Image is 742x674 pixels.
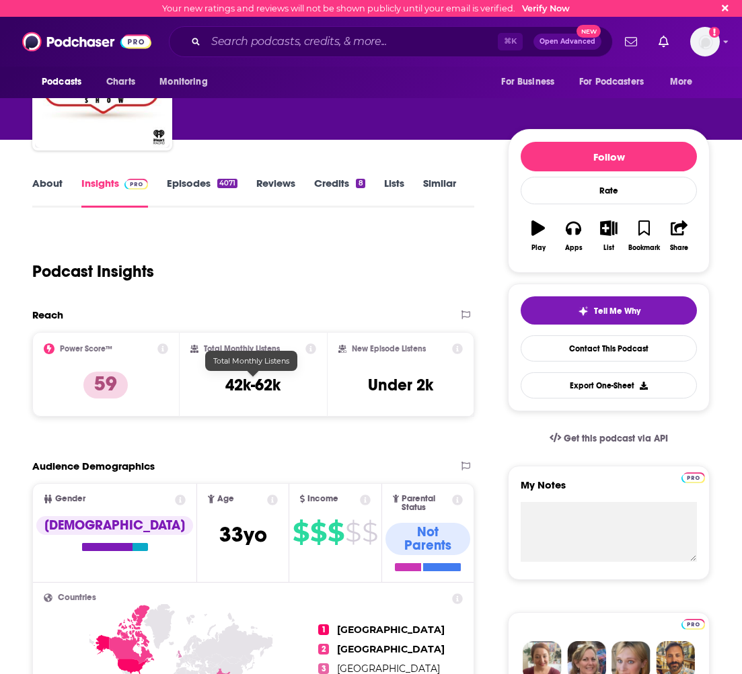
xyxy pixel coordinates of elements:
[318,644,329,655] span: 2
[42,73,81,91] span: Podcasts
[159,73,207,91] span: Monitoring
[578,306,589,317] img: tell me why sparkle
[521,142,697,171] button: Follow
[22,29,151,54] img: Podchaser - Follow, Share and Rate Podcasts
[98,69,143,95] a: Charts
[498,33,523,50] span: ⌘ K
[225,375,281,395] h3: 42k-62k
[556,212,591,260] button: Apps
[681,472,705,483] img: Podchaser Pro
[620,30,642,53] a: Show notifications dropdown
[690,27,720,56] img: User Profile
[217,179,237,188] div: 4071
[521,177,697,204] div: Rate
[521,335,697,362] a: Contact This Podcast
[521,478,697,502] label: My Notes
[681,619,705,630] img: Podchaser Pro
[539,422,679,455] a: Get this podcast via API
[318,663,329,674] span: 3
[206,31,498,52] input: Search podcasts, credits, & more...
[626,212,661,260] button: Bookmark
[577,25,601,38] span: New
[32,308,63,321] h2: Reach
[106,73,135,91] span: Charts
[385,523,470,555] div: Not Parents
[670,73,693,91] span: More
[293,521,309,543] span: $
[662,212,697,260] button: Share
[603,244,614,252] div: List
[384,177,404,208] a: Lists
[162,3,570,13] div: Your new ratings and reviews will not be shown publicly until your email is verified.
[352,344,426,353] h2: New Episode Listens
[521,212,556,260] button: Play
[32,177,63,208] a: About
[150,69,225,95] button: open menu
[402,495,449,512] span: Parental Status
[204,344,280,353] h2: Total Monthly Listens
[60,344,112,353] h2: Power Score™
[362,521,377,543] span: $
[661,69,710,95] button: open menu
[58,593,96,602] span: Countries
[169,26,613,57] div: Search podcasts, credits, & more...
[533,34,601,50] button: Open AdvancedNew
[217,495,234,503] span: Age
[522,3,570,13] a: Verify Now
[653,30,674,53] a: Show notifications dropdown
[690,27,720,56] span: Logged in as charlottestone
[521,296,697,325] button: tell me why sparkleTell Me Why
[83,372,128,398] p: 59
[167,177,237,208] a: Episodes4071
[337,643,445,655] span: [GEOGRAPHIC_DATA]
[368,375,433,395] h3: Under 2k
[318,624,329,635] span: 1
[32,261,154,282] h1: Podcast Insights
[628,244,660,252] div: Bookmark
[540,38,595,45] span: Open Advanced
[591,212,626,260] button: List
[55,495,85,503] span: Gender
[501,73,554,91] span: For Business
[81,177,148,208] a: InsightsPodchaser Pro
[213,356,289,366] span: Total Monthly Listens
[709,27,720,38] svg: Email not verified
[337,624,445,636] span: [GEOGRAPHIC_DATA]
[681,470,705,483] a: Pro website
[36,516,193,535] div: [DEMOGRAPHIC_DATA]
[32,460,155,472] h2: Audience Demographics
[521,372,697,398] button: Export One-Sheet
[492,69,571,95] button: open menu
[32,69,99,95] button: open menu
[564,433,668,444] span: Get this podcast via API
[314,177,365,208] a: Credits8
[345,521,361,543] span: $
[570,69,663,95] button: open menu
[531,244,546,252] div: Play
[219,521,267,548] span: 33 yo
[670,244,688,252] div: Share
[124,179,148,189] img: Podchaser Pro
[307,495,338,503] span: Income
[579,73,644,91] span: For Podcasters
[690,27,720,56] button: Show profile menu
[328,521,344,543] span: $
[423,177,456,208] a: Similar
[310,521,326,543] span: $
[565,244,583,252] div: Apps
[356,179,365,188] div: 8
[594,306,640,317] span: Tell Me Why
[681,617,705,630] a: Pro website
[256,177,295,208] a: Reviews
